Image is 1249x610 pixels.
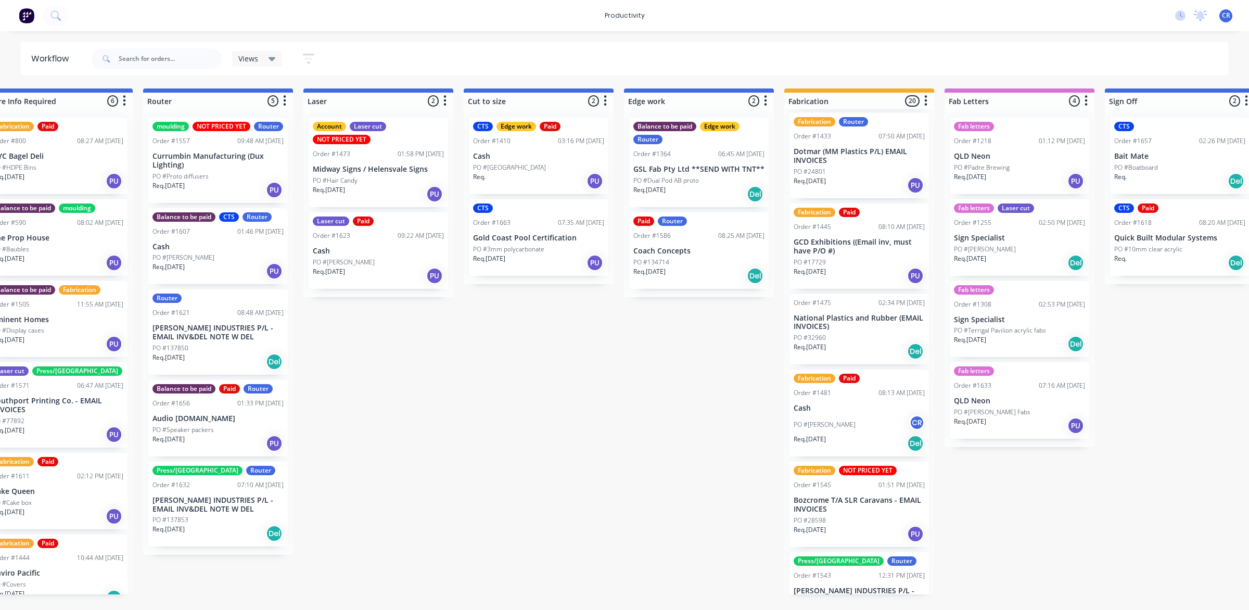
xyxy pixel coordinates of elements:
p: GSL Fab Pty Ltd **SEND WITH TNT** [633,165,764,174]
div: 01:33 PM [DATE] [237,399,284,408]
div: FabricationPaidOrder #144508:10 AM [DATE]GCD Exhibitions ((Email inv, must have P/O #)PO #17729Re... [789,204,929,289]
div: Order #1618 [1114,218,1152,227]
div: 02:12 PM [DATE] [77,472,123,481]
div: Balance to be paidPaidRouterOrder #165601:33 PM [DATE]Audio [DOMAIN_NAME]PO #Speaker packersReq.[... [148,380,288,456]
div: 07:50 AM [DATE] [878,132,925,141]
div: 08:13 AM [DATE] [878,388,925,398]
div: PU [426,186,443,202]
div: Router [254,122,283,131]
div: NOT PRICED YET [313,135,371,144]
div: 08:10 AM [DATE] [878,222,925,232]
div: 02:53 PM [DATE] [1039,300,1085,309]
div: 06:47 AM [DATE] [77,381,123,390]
div: Order #1410 [473,136,511,146]
p: Req. [DATE] [152,353,185,362]
p: Bait Mate [1114,152,1245,161]
div: Order #1545 [794,480,831,490]
div: AccountLaser cutNOT PRICED YETOrder #147301:58 PM [DATE]Midway Signs / Helensvale SignsPO #Hair C... [309,118,448,207]
p: PO #Terrigal Pavilion acrylic fabs [954,326,1046,335]
div: 11:55 AM [DATE] [77,300,123,309]
div: 07:16 AM [DATE] [1039,381,1085,390]
div: PU [587,255,603,271]
p: Dotmar (MM Plastics P/L) EMAIL INVOICES [794,147,925,165]
div: Paid [839,208,860,217]
div: Paid [219,384,240,393]
p: PO #32960 [794,333,826,342]
div: PU [1067,417,1084,434]
div: Order #1633 [954,381,991,390]
p: National Plastics and Rubber (EMAIL INVOICES) [794,314,925,332]
div: Balance to be paidEdge workRouterOrder #136406:45 AM [DATE]GSL Fab Pty Ltd **SEND WITH TNT**PO #D... [629,118,769,207]
p: Req. [DATE] [313,267,345,276]
div: Paid [633,217,654,226]
div: mouldingNOT PRICED YETRouterOrder #155709:48 AM [DATE]Currumbin Manufacturing (Dux Lighting)PO #P... [148,118,288,203]
p: Cash [152,243,284,251]
div: Order #1656 [152,399,190,408]
div: Paid [839,374,860,383]
p: PO #137850 [152,344,188,353]
p: Quick Built Modular Systems [1114,234,1245,243]
img: Factory [19,8,34,23]
div: Del [747,268,763,284]
div: 08:48 AM [DATE] [237,308,284,317]
p: Req. [1114,172,1127,182]
p: Req. [473,172,486,182]
div: Fab lettersOrder #121801:12 PM [DATE]QLD NeonPO #Padre BrewingReq.[DATE]PU [950,118,1089,194]
div: Order #1543 [794,571,831,580]
div: 01:12 PM [DATE] [1039,136,1085,146]
div: productivity [600,8,650,23]
div: Router [246,466,275,475]
p: PO #[PERSON_NAME] [794,420,856,429]
p: Cash [313,247,444,256]
div: Balance to be paid [152,384,215,393]
div: Account [313,122,346,131]
div: Balance to be paid [633,122,696,131]
div: Del [1067,255,1084,271]
div: 01:46 PM [DATE] [237,227,284,236]
div: Router [839,117,868,126]
div: Fab letters [954,204,994,213]
div: 08:20 AM [DATE] [1199,218,1245,227]
div: Del [106,590,122,606]
div: Order #1586 [633,231,671,240]
div: Router [633,135,662,144]
div: PU [587,173,603,189]
p: Req. [DATE] [954,172,986,182]
div: Paid [540,122,560,131]
p: PO #10mm clear acrylic [1114,245,1182,254]
p: Bozcrome T/A SLR Caravans - EMAIL INVOICES [794,496,925,514]
div: 03:16 PM [DATE] [558,136,604,146]
div: 12:31 PM [DATE] [878,571,925,580]
div: 07:10 AM [DATE] [237,480,284,490]
p: PO #Proto diffusers [152,172,209,181]
div: Del [266,353,283,370]
p: Req. [DATE] [152,525,185,534]
div: Order #1364 [633,149,671,159]
div: 08:02 AM [DATE] [77,218,123,227]
p: [PERSON_NAME] INDUSTRIES P/L - EMAIL INV&DEL NOTE W DEL [152,324,284,341]
p: Req. [DATE] [794,342,826,352]
p: Req. [DATE] [313,185,345,195]
div: CTS [473,122,493,131]
div: Fabrication [794,466,835,475]
div: Order #1308 [954,300,991,309]
p: Req. [DATE] [633,267,666,276]
div: PU [266,435,283,452]
p: Req. [DATE] [794,176,826,186]
p: Req. [DATE] [954,335,986,345]
p: PO #17729 [794,258,826,267]
div: NOT PRICED YET [839,466,897,475]
div: Edge work [496,122,536,131]
div: moulding [59,204,95,213]
div: Router [658,217,687,226]
p: PO #Dual Pod AB proto [633,176,699,185]
div: Order #1445 [794,222,831,232]
p: GCD Exhibitions ((Email inv, must have P/O #) [794,238,925,256]
div: Press/[GEOGRAPHIC_DATA]RouterOrder #163207:10 AM [DATE][PERSON_NAME] INDUSTRIES P/L - EMAIL INV&D... [148,462,288,547]
p: QLD Neon [954,152,1085,161]
p: Midway Signs / Helensvale Signs [313,165,444,174]
div: CTSOrder #166307:35 AM [DATE]Gold Coast Pool CertificationPO #3mm polycarbonateReq.[DATE]PU [469,199,608,276]
div: PU [106,336,122,352]
div: Fab lettersLaser cutOrder #125502:50 PM [DATE]Sign SpecialistPO #[PERSON_NAME]Req.[DATE]Del [950,199,1089,276]
div: Paid [1138,204,1158,213]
